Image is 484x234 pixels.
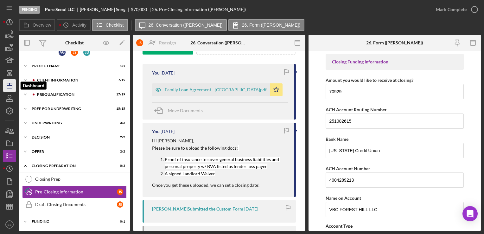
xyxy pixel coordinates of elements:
div: J S [71,49,78,56]
div: 2 / 2 [114,135,125,139]
div: J S [117,201,123,208]
label: Name on Account [326,195,361,201]
label: ACH Account Number [326,166,370,171]
div: Closing Prep [35,177,126,182]
div: [PERSON_NAME] Song [80,7,131,12]
button: Mark Complete [430,3,481,16]
label: ACH Account Routing Number [326,107,387,112]
div: Prequalification [37,93,109,96]
button: Checklist [92,19,128,31]
button: Move Documents [152,103,209,119]
a: Closing Prep [22,173,127,185]
div: 1 / 1 [114,64,125,68]
div: Decision [32,135,109,139]
span: $70,000 [131,7,147,12]
div: Pre-Closing Information [35,189,117,194]
div: Draft Closing Documents [35,202,117,207]
button: SS [3,218,16,231]
div: 15 / 15 [114,107,125,111]
div: J S [136,39,143,46]
div: 3 / 3 [114,121,125,125]
label: 26. Form ([PERSON_NAME]) [242,23,300,28]
div: Funding [32,220,109,224]
div: 26. Pre-Closing Information ([PERSON_NAME]) [152,7,246,12]
button: Activity [57,19,90,31]
p: Hi [PERSON_NAME], [152,137,288,144]
mark: A signed Landlord Waiver [165,171,215,176]
div: You [152,70,160,75]
button: Family Loan Agreement - [GEOGRAPHIC_DATA]pdf [152,83,283,96]
time: 2025-09-25 14:57 [244,206,258,211]
div: J D [83,49,90,56]
label: Amount you would like to receive at closing? [326,77,413,83]
div: You [152,129,160,134]
div: Project Name [32,64,109,68]
div: 0 / 3 [114,164,125,168]
button: JSReassign [133,36,182,49]
button: 26. Form ([PERSON_NAME]) [228,19,304,31]
label: Checklist [106,23,124,28]
div: Client Information [37,78,109,82]
div: Pending [19,6,40,14]
time: 2025-10-06 16:31 [161,70,175,75]
a: 26Pre-Closing InformationJS [22,185,127,198]
label: Overview [33,23,51,28]
div: J S [117,189,123,195]
div: 0 / 1 [114,220,125,224]
div: 26. Conversation ([PERSON_NAME]) [190,40,248,45]
div: Offer [32,150,109,153]
mark: Proof of insurance to cover general business liabilities and personal property w/ BVA listed as l... [165,157,280,169]
a: Draft Closing DocumentsJS [22,198,127,211]
div: Closing Preparation [32,164,109,168]
div: 17 / 19 [114,93,125,96]
div: 26. Form ([PERSON_NAME]) [366,40,423,45]
div: Family Loan Agreement - [GEOGRAPHIC_DATA]pdf [165,87,267,92]
b: Pure Seoul LLC [45,7,74,12]
div: 7 / 15 [114,78,125,82]
p: Please be sure to upload the following docs: [152,145,288,152]
div: Reassign [159,36,176,49]
div: Account Type [326,224,463,229]
label: Activity [72,23,86,28]
div: Underwriting [32,121,109,125]
div: [PERSON_NAME] Submitted the Custom Form [152,206,243,211]
span: Move Documents [168,108,203,113]
div: Mark Complete [436,3,467,16]
tspan: 26 [27,190,31,194]
div: Prep for Underwriting [32,107,109,111]
div: Checklist [65,40,84,45]
div: Closing Funding Information [332,59,457,64]
label: 26. Conversation ([PERSON_NAME]) [149,23,223,28]
div: 2 / 2 [114,150,125,153]
p: Once you get these uploaded, we can set a closing date! [152,182,288,189]
div: Open Intercom Messenger [462,206,478,221]
label: Bank Name [326,136,348,142]
div: A G [59,49,66,56]
button: 26. Conversation ([PERSON_NAME]) [135,19,227,31]
text: SS [8,223,12,226]
button: Overview [19,19,55,31]
time: 2025-09-26 17:30 [161,129,175,134]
